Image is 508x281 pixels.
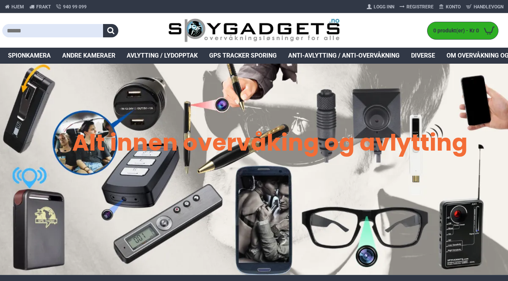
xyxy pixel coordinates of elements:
span: Diverse [411,51,435,60]
span: Konto [446,3,461,10]
span: GPS Tracker Sporing [209,51,277,60]
span: Hjem [11,3,24,10]
a: Anti-avlytting / Anti-overvåkning [282,48,405,64]
span: Handlevogn [474,3,503,10]
span: Logg Inn [374,3,394,10]
a: Logg Inn [364,1,397,13]
a: Diverse [405,48,441,64]
span: Frakt [36,3,51,10]
img: SpyGadgets.no [168,18,340,43]
span: 940 99 099 [63,3,87,10]
a: Andre kameraer [56,48,121,64]
a: 0 produkt(er) - Kr 0 [427,22,498,39]
span: Registrere [406,3,434,10]
a: Avlytting / Lydopptak [121,48,203,64]
span: Spionkamera [8,51,51,60]
span: Andre kameraer [62,51,115,60]
a: Konto [436,1,463,13]
a: Handlevogn [463,1,506,13]
span: Avlytting / Lydopptak [127,51,198,60]
a: Registrere [397,1,436,13]
a: GPS Tracker Sporing [203,48,282,64]
a: Spionkamera [2,48,56,64]
span: 0 produkt(er) - Kr 0 [427,27,481,35]
span: Anti-avlytting / Anti-overvåkning [288,51,400,60]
